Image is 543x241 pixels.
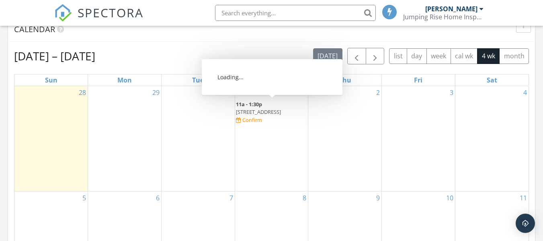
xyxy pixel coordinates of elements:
span: Calendar [14,24,55,35]
div: [PERSON_NAME] [425,5,477,13]
button: [DATE] [313,48,342,64]
img: The Best Home Inspection Software - Spectora [54,4,72,22]
button: 4 wk [477,48,500,64]
a: 11a - 1:30p [STREET_ADDRESS] [236,101,281,115]
h2: [DATE] – [DATE] [14,48,95,64]
button: Previous [347,48,366,64]
a: Go to September 30, 2025 [224,86,235,99]
button: day [407,48,427,64]
a: Go to October 3, 2025 [448,86,455,99]
a: Go to October 9, 2025 [375,192,381,204]
a: Go to October 8, 2025 [301,192,308,204]
div: Jumping Rise Home Inspections LLC [403,13,484,21]
a: Go to October 4, 2025 [522,86,529,99]
a: Monday [116,74,133,86]
a: Go to October 10, 2025 [445,192,455,204]
a: Confirm [236,116,262,124]
td: Go to October 4, 2025 [455,86,529,192]
button: cal wk [451,48,478,64]
td: Go to October 3, 2025 [382,86,455,192]
input: Search everything... [215,5,376,21]
a: 11a - 1:30p [STREET_ADDRESS] Confirm [236,100,307,125]
span: [STREET_ADDRESS] [236,108,281,115]
button: Next [366,48,385,64]
a: Tuesday [191,74,205,86]
button: week [426,48,451,64]
a: Go to October 5, 2025 [81,192,88,204]
button: month [499,48,529,64]
a: Saturday [485,74,499,86]
a: Friday [412,74,424,86]
div: Open Intercom Messenger [516,214,535,233]
a: Sunday [43,74,59,86]
a: Go to October 6, 2025 [154,192,161,204]
a: Go to October 1, 2025 [301,86,308,99]
a: Go to October 7, 2025 [228,192,235,204]
a: Thursday [337,74,353,86]
td: Go to October 2, 2025 [308,86,382,192]
div: Confirm [242,117,262,123]
td: Go to October 1, 2025 [235,86,308,192]
a: Go to October 2, 2025 [375,86,381,99]
a: Go to September 28, 2025 [77,86,88,99]
a: Go to October 11, 2025 [518,192,529,204]
button: list [389,48,407,64]
span: SPECTORA [78,4,143,21]
span: 11a - 1:30p [236,101,262,108]
a: Wednesday [263,74,280,86]
td: Go to September 30, 2025 [161,86,235,192]
td: Go to September 28, 2025 [14,86,88,192]
a: SPECTORA [54,11,143,28]
a: Go to September 29, 2025 [151,86,161,99]
td: Go to September 29, 2025 [88,86,162,192]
